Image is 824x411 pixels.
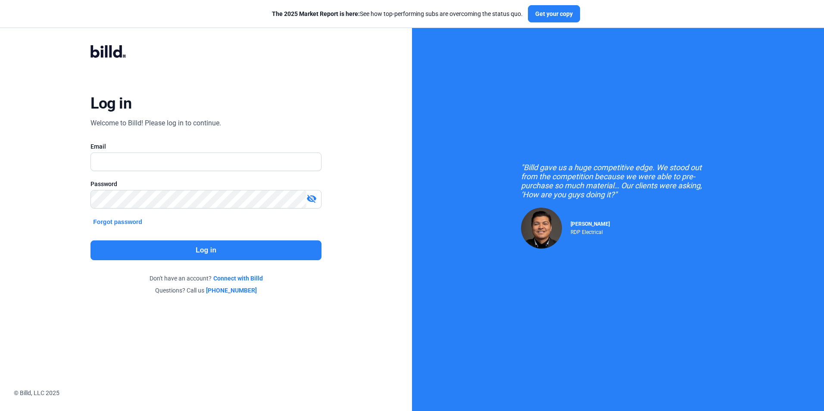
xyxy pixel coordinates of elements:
div: Email [91,142,321,151]
div: Questions? Call us [91,286,321,295]
div: Password [91,180,321,188]
div: Don't have an account? [91,274,321,283]
a: Connect with Billd [213,274,263,283]
div: Welcome to Billd! Please log in to continue. [91,118,221,128]
div: Log in [91,94,131,113]
span: The 2025 Market Report is here: [272,10,360,17]
button: Get your copy [528,5,580,22]
mat-icon: visibility_off [306,193,317,204]
div: RDP Electrical [571,227,610,235]
a: [PHONE_NUMBER] [206,286,257,295]
div: See how top-performing subs are overcoming the status quo. [272,9,523,18]
button: Forgot password [91,217,145,227]
button: Log in [91,240,321,260]
span: [PERSON_NAME] [571,221,610,227]
div: "Billd gave us a huge competitive edge. We stood out from the competition because we were able to... [521,163,715,199]
img: Raul Pacheco [521,208,562,249]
